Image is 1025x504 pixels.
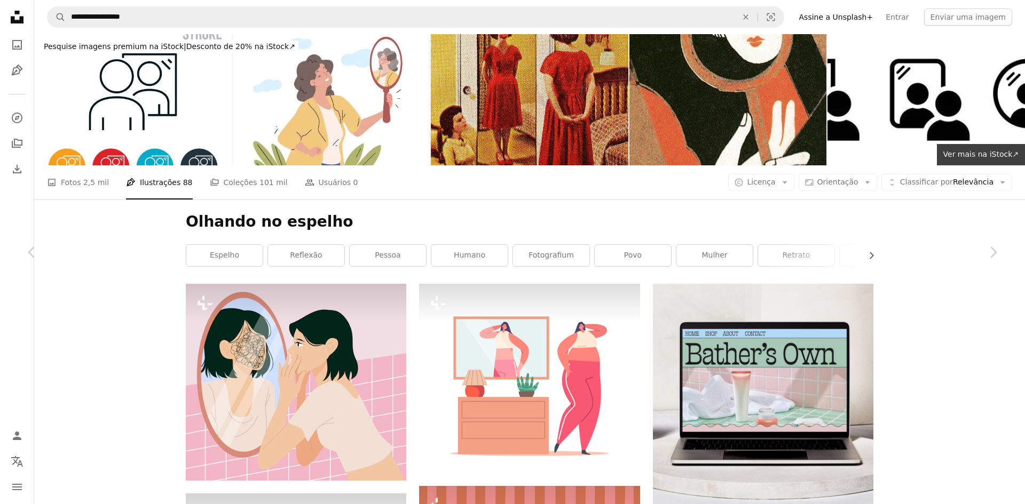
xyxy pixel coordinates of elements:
a: Entrar [879,9,915,26]
button: Licença [728,174,794,191]
img: Mulher refletida no espelho de mão [629,34,827,165]
a: pessoa [350,245,426,266]
span: Relevância [900,177,994,188]
button: Limpar [734,7,758,27]
button: rolar lista para a direita [862,245,873,266]
a: espelho [186,245,263,266]
a: Próximo [961,201,1025,303]
a: fotografium [513,245,589,266]
a: Fotos [6,34,28,55]
a: Ver mais na iStock↗ [937,144,1025,165]
a: reflexão [268,245,344,266]
a: Personagem Feminina com Transtorno Alimentar, Conceito de Alta Autoestima. Mulher gorda com perce... [419,373,640,383]
img: Person Looking In Mirror Thin Line Icon - Golpe Editável [34,34,232,165]
a: rosto [840,245,916,266]
h1: Olhando no espelho [186,212,873,231]
a: Explorar [6,107,28,129]
a: Coleções [6,133,28,154]
a: Coleções 101 mil [210,165,288,199]
a: Entrar / Cadastrar-se [6,425,28,446]
a: retrato [758,245,834,266]
a: Ilustrações [6,60,28,81]
a: humano [431,245,508,266]
span: 101 mil [259,177,288,188]
button: Pesquisa visual [758,7,784,27]
button: Pesquise na Unsplash [48,7,66,27]
span: Ver mais na iStock ↗ [943,150,1019,158]
button: Orientação [799,174,877,191]
a: Pesquise imagens premium na iStock|Desconto de 20% na iStock↗ [34,34,305,60]
button: Classificar porRelevância [881,174,1012,191]
button: Enviar uma imagem [924,9,1012,26]
span: 2,5 mil [83,177,109,188]
img: file-1707883121023-8e3502977149image [653,284,873,504]
span: Desconto de 20% na iStock ↗ [44,42,295,51]
img: Espelhe a autoconsciência. Sorriso satisfeito mulher olhar reflexão, conhecer-se aceitação amor e... [233,34,430,165]
span: 0 [353,177,358,188]
a: Assine a Unsplash+ [793,9,880,26]
a: Fotos 2,5 mil [47,165,109,199]
span: Classificar por [900,178,953,186]
a: Uma mulher escovando os dentes na frente de um espelho [186,377,406,387]
a: mulher [676,245,753,266]
a: Usuários 0 [305,165,358,199]
img: Uma mulher escovando os dentes na frente de um espelho [186,284,406,481]
form: Pesquise conteúdo visual em todo o site [47,6,784,28]
button: Menu [6,476,28,498]
span: Licença [747,178,775,186]
img: Ícone de aparência espelhada. Homem olha para a ilustração vetorial do espelho. Pessoa em pé na f... [827,34,1025,165]
span: Orientação [817,178,858,186]
span: Pesquise imagens premium na iStock | [44,42,186,51]
button: Idioma [6,451,28,472]
a: Histórico de downloads [6,158,28,180]
a: povo [595,245,671,266]
img: Mulher usando vestido vermelho em frente a um espelho [431,34,628,165]
img: Personagem Feminina com Transtorno Alimentar, Conceito de Alta Autoestima. Mulher gorda com perce... [419,284,640,473]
